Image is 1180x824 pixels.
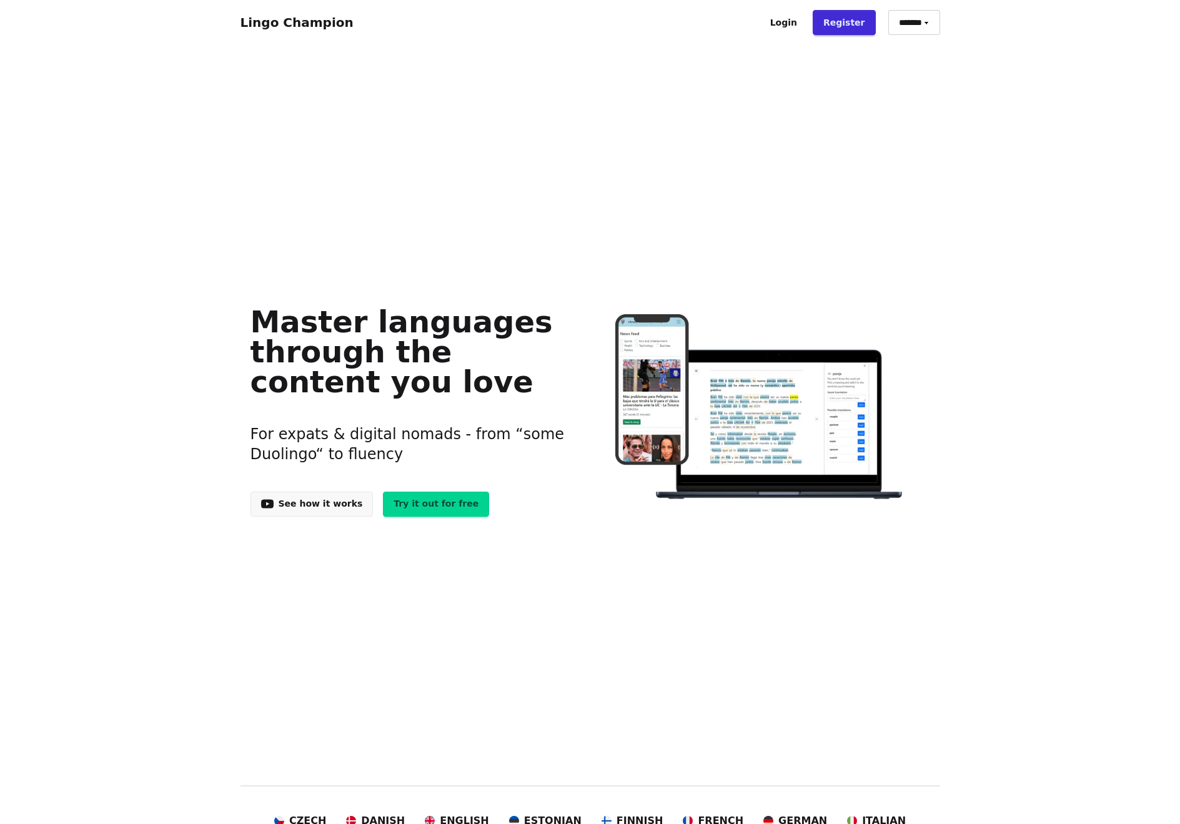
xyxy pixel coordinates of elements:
[250,307,571,397] h1: Master languages through the content you love
[250,409,571,479] h3: For expats & digital nomads - from “some Duolingo“ to fluency
[250,492,374,517] a: See how it works
[383,492,489,517] a: Try it out for free
[760,10,808,35] a: Login
[813,10,876,35] a: Register
[590,314,930,501] img: Learn languages online
[240,15,354,30] a: Lingo Champion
